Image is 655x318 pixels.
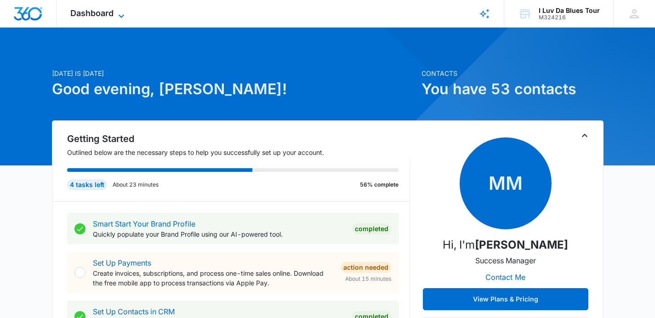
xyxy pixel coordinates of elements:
h2: Getting Started [67,132,410,146]
div: Action Needed [341,262,391,273]
p: Hi, I'm [443,237,568,253]
div: account name [539,7,600,14]
p: About 23 minutes [113,181,159,189]
button: Contact Me [476,266,535,288]
p: Create invoices, subscriptions, and process one-time sales online. Download the free mobile app t... [93,268,333,288]
div: Completed [352,223,391,234]
p: Success Manager [475,255,536,266]
span: MM [460,137,552,229]
span: Dashboard [70,8,114,18]
strong: [PERSON_NAME] [475,238,568,251]
a: Smart Start Your Brand Profile [93,219,195,228]
a: Set Up Payments [93,258,151,267]
div: account id [539,14,600,21]
span: About 15 minutes [345,275,391,283]
p: Quickly populate your Brand Profile using our AI-powered tool. [93,229,345,239]
p: [DATE] is [DATE] [52,68,416,78]
h1: You have 53 contacts [421,78,604,100]
p: Outlined below are the necessary steps to help you successfully set up your account. [67,148,410,157]
button: View Plans & Pricing [423,288,588,310]
p: 56% complete [360,181,399,189]
a: Set Up Contacts in CRM [93,307,175,316]
div: 4 tasks left [67,179,107,190]
button: Toggle Collapse [579,130,590,141]
h1: Good evening, [PERSON_NAME]! [52,78,416,100]
p: Contacts [421,68,604,78]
